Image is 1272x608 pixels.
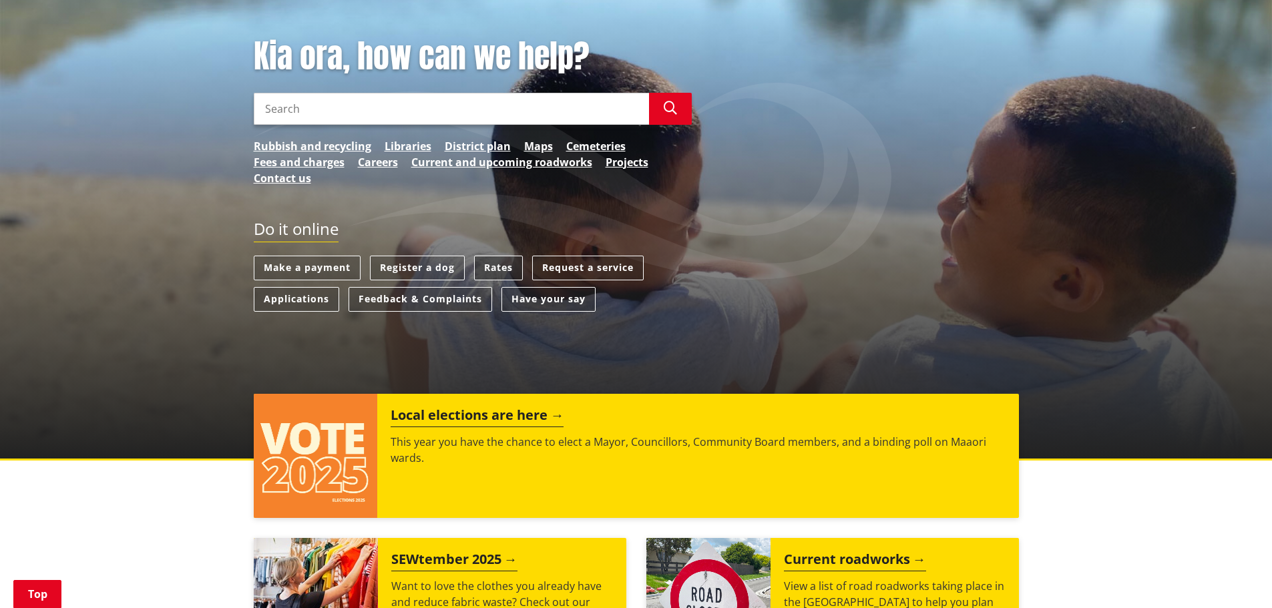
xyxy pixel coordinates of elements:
[254,256,361,280] a: Make a payment
[385,138,431,154] a: Libraries
[445,138,511,154] a: District plan
[606,154,648,170] a: Projects
[349,287,492,312] a: Feedback & Complaints
[474,256,523,280] a: Rates
[254,170,311,186] a: Contact us
[254,154,345,170] a: Fees and charges
[391,407,564,427] h2: Local elections are here
[1211,552,1259,600] iframe: Messenger Launcher
[411,154,592,170] a: Current and upcoming roadworks
[254,93,649,125] input: Search input
[370,256,465,280] a: Register a dog
[254,37,692,76] h1: Kia ora, how can we help?
[566,138,626,154] a: Cemeteries
[501,287,596,312] a: Have your say
[254,394,378,518] img: Vote 2025
[391,434,1005,466] p: This year you have the chance to elect a Mayor, Councillors, Community Board members, and a bindi...
[254,220,339,243] h2: Do it online
[391,551,517,571] h2: SEWtember 2025
[524,138,553,154] a: Maps
[254,138,371,154] a: Rubbish and recycling
[532,256,644,280] a: Request a service
[254,394,1019,518] a: Local elections are here This year you have the chance to elect a Mayor, Councillors, Community B...
[358,154,398,170] a: Careers
[784,551,926,571] h2: Current roadworks
[254,287,339,312] a: Applications
[13,580,61,608] a: Top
